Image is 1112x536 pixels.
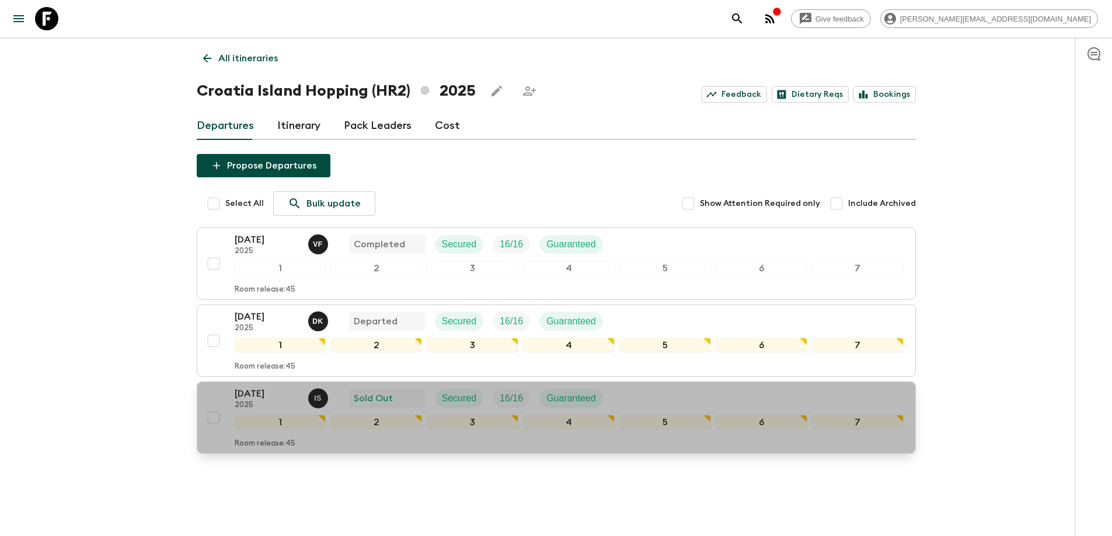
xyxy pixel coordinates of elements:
[523,261,615,276] div: 4
[7,7,30,30] button: menu
[812,338,904,353] div: 7
[700,198,820,209] span: Show Attention Required only
[500,237,523,251] p: 16 / 16
[354,314,398,328] p: Departed
[546,314,596,328] p: Guaranteed
[235,324,299,333] p: 2025
[442,237,477,251] p: Secured
[853,86,916,103] a: Bookings
[546,237,596,251] p: Guaranteed
[330,338,422,353] div: 2
[354,237,405,251] p: Completed
[197,227,916,300] button: [DATE]2025Vedran ForkoCompletedSecuredTrip FillGuaranteed1234567Room release:45
[435,235,484,254] div: Secured
[442,391,477,405] p: Secured
[235,233,299,247] p: [DATE]
[702,86,767,103] a: Feedback
[619,338,711,353] div: 5
[218,51,278,65] p: All itineraries
[197,304,916,377] button: [DATE]2025Dario KotaDepartedSecuredTrip FillGuaranteed1234567Room release:45
[518,79,541,103] span: Share this itinerary
[197,112,254,140] a: Departures
[306,197,361,211] p: Bulk update
[716,261,807,276] div: 6
[235,415,326,430] div: 1
[235,310,299,324] p: [DATE]
[791,9,871,28] a: Give feedback
[435,389,484,408] div: Secured
[435,312,484,331] div: Secured
[493,389,530,408] div: Trip Fill
[619,415,711,430] div: 5
[809,15,870,23] span: Give feedback
[442,314,477,328] p: Secured
[546,391,596,405] p: Guaranteed
[277,112,320,140] a: Itinerary
[427,261,518,276] div: 3
[235,439,295,449] p: Room release: 45
[197,79,476,103] h1: Croatia Island Hopping (HR2) 2025
[427,415,518,430] div: 3
[308,238,330,247] span: Vedran Forko
[197,47,284,70] a: All itineraries
[308,388,330,408] button: IS
[493,235,530,254] div: Trip Fill
[493,312,530,331] div: Trip Fill
[726,7,749,30] button: search adventures
[197,381,916,454] button: [DATE]2025Ivan StojanovićSold OutSecuredTrip FillGuaranteed1234567Room release:45
[314,394,322,403] p: I S
[235,247,299,256] p: 2025
[308,392,330,401] span: Ivan Stojanović
[848,198,916,209] span: Include Archived
[344,112,412,140] a: Pack Leaders
[235,401,299,410] p: 2025
[880,9,1098,28] div: [PERSON_NAME][EMAIL_ADDRESS][DOMAIN_NAME]
[273,191,375,216] a: Bulk update
[619,261,711,276] div: 5
[812,261,904,276] div: 7
[308,315,330,324] span: Dario Kota
[235,362,295,372] p: Room release: 45
[485,79,508,103] button: Edit this itinerary
[235,261,326,276] div: 1
[330,261,422,276] div: 2
[435,112,460,140] a: Cost
[772,86,849,103] a: Dietary Reqs
[427,338,518,353] div: 3
[716,415,807,430] div: 6
[523,338,615,353] div: 4
[235,338,326,353] div: 1
[812,415,904,430] div: 7
[235,285,295,295] p: Room release: 45
[500,314,523,328] p: 16 / 16
[500,391,523,405] p: 16 / 16
[894,15,1097,23] span: [PERSON_NAME][EMAIL_ADDRESS][DOMAIN_NAME]
[235,387,299,401] p: [DATE]
[197,154,330,177] button: Propose Departures
[354,391,393,405] p: Sold Out
[523,415,615,430] div: 4
[716,338,807,353] div: 6
[225,198,264,209] span: Select All
[330,415,422,430] div: 2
